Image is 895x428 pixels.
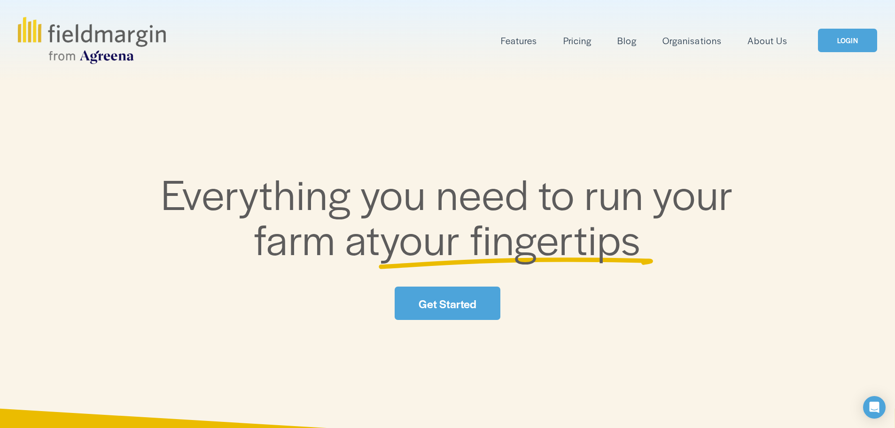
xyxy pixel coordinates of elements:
[380,209,641,267] span: your fingertips
[161,163,743,267] span: Everything you need to run your farm at
[863,396,886,419] div: Open Intercom Messenger
[662,33,721,48] a: Organisations
[395,287,500,320] a: Get Started
[747,33,787,48] a: About Us
[18,17,165,64] img: fieldmargin.com
[501,33,537,48] a: folder dropdown
[818,29,877,53] a: LOGIN
[617,33,637,48] a: Blog
[501,34,537,47] span: Features
[563,33,591,48] a: Pricing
